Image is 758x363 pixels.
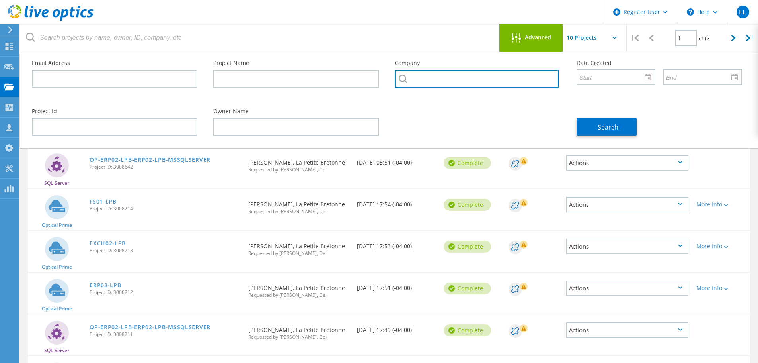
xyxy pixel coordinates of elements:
[444,199,491,211] div: Complete
[742,24,758,52] div: |
[42,306,72,311] span: Optical Prime
[244,231,353,264] div: [PERSON_NAME], La Petite Bretonne
[598,123,618,131] span: Search
[20,24,500,52] input: Search projects by name, owner, ID, company, etc
[32,108,197,114] label: Project Id
[32,60,197,66] label: Email Address
[248,167,349,172] span: Requested by [PERSON_NAME], Dell
[90,199,117,204] a: FS01-LPB
[248,335,349,339] span: Requested by [PERSON_NAME], Dell
[696,285,746,291] div: More Info
[213,60,379,66] label: Project Name
[244,189,353,222] div: [PERSON_NAME], La Petite Bretonne
[42,265,72,269] span: Optical Prime
[577,60,742,66] label: Date Created
[577,118,637,136] button: Search
[687,8,694,16] svg: \n
[444,283,491,294] div: Complete
[444,157,491,169] div: Complete
[8,17,94,22] a: Live Optics Dashboard
[90,206,240,211] span: Project ID: 3008214
[566,322,688,338] div: Actions
[566,239,688,254] div: Actions
[248,209,349,214] span: Requested by [PERSON_NAME], Dell
[248,251,349,256] span: Requested by [PERSON_NAME], Dell
[353,231,440,257] div: [DATE] 17:53 (-04:00)
[739,9,746,15] span: FL
[90,241,126,246] a: EXCH02-LPB
[90,332,240,337] span: Project ID: 3008211
[248,293,349,298] span: Requested by [PERSON_NAME], Dell
[90,283,121,288] a: ERP02-LPB
[566,197,688,212] div: Actions
[90,157,210,163] a: OP-ERP02-LPB-ERP02-LPB-MSSQLSERVER
[90,290,240,295] span: Project ID: 3008212
[525,35,551,40] span: Advanced
[44,348,69,353] span: SQL Server
[353,147,440,173] div: [DATE] 05:51 (-04:00)
[353,314,440,341] div: [DATE] 17:49 (-04:00)
[444,324,491,336] div: Complete
[90,248,240,253] span: Project ID: 3008213
[627,24,643,52] div: |
[90,165,240,169] span: Project ID: 3008642
[244,273,353,306] div: [PERSON_NAME], La Petite Bretonne
[566,155,688,171] div: Actions
[699,35,710,42] span: of 13
[42,223,72,228] span: Optical Prime
[90,324,210,330] a: OP-ERP02-LPB-ERP02-LPB-MSSQLSERVER
[353,189,440,215] div: [DATE] 17:54 (-04:00)
[44,181,69,186] span: SQL Server
[244,147,353,180] div: [PERSON_NAME], La Petite Bretonne
[577,69,649,84] input: Start
[244,314,353,347] div: [PERSON_NAME], La Petite Bretonne
[696,202,746,207] div: More Info
[696,243,746,249] div: More Info
[353,273,440,299] div: [DATE] 17:51 (-04:00)
[395,60,560,66] label: Company
[444,241,491,253] div: Complete
[566,281,688,296] div: Actions
[213,108,379,114] label: Owner Name
[664,69,736,84] input: End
